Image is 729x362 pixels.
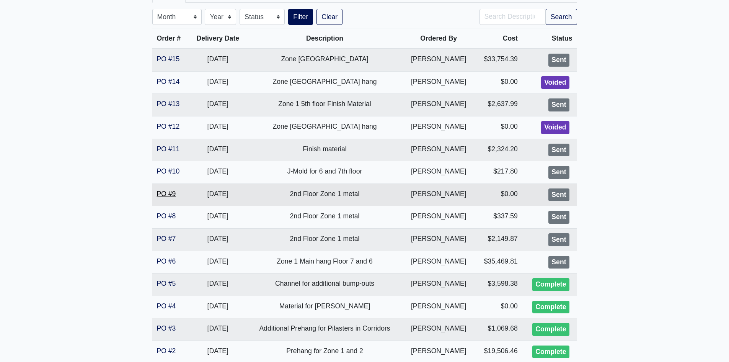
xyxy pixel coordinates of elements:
td: $217.80 [475,161,522,184]
td: [DATE] [189,318,247,341]
th: Ordered By [403,28,475,49]
th: Description [247,28,403,49]
td: [PERSON_NAME] [403,116,475,139]
td: [PERSON_NAME] [403,161,475,184]
div: Sent [548,98,569,111]
td: Zone 1 5th floor Finish Material [247,94,403,116]
div: Sent [548,256,569,269]
td: [PERSON_NAME] [403,139,475,161]
td: [PERSON_NAME] [403,228,475,251]
td: $0.00 [475,71,522,94]
input: Search [479,9,546,25]
td: $2,149.87 [475,228,522,251]
div: Sent [548,166,569,179]
td: $3,598.38 [475,274,522,296]
td: [PERSON_NAME] [403,49,475,71]
td: [PERSON_NAME] [403,318,475,341]
a: PO #14 [157,78,180,85]
td: Zone [GEOGRAPHIC_DATA] [247,49,403,71]
a: PO #15 [157,55,180,63]
td: [DATE] [189,251,247,274]
td: [PERSON_NAME] [403,94,475,116]
td: [PERSON_NAME] [403,71,475,94]
th: Status [522,28,577,49]
a: PO #8 [157,212,176,220]
div: Sent [548,54,569,67]
a: PO #7 [157,235,176,242]
td: $1,069.68 [475,318,522,341]
td: 2nd Floor Zone 1 metal [247,228,403,251]
a: PO #13 [157,100,180,108]
td: Additional Prehang for Pilasters in Corridors [247,318,403,341]
td: $0.00 [475,116,522,139]
td: $0.00 [475,183,522,206]
th: Cost [475,28,522,49]
td: [DATE] [189,49,247,71]
td: $0.00 [475,296,522,318]
td: [DATE] [189,139,247,161]
td: [DATE] [189,161,247,184]
button: Filter [288,9,313,25]
a: PO #9 [157,190,176,198]
td: [PERSON_NAME] [403,251,475,274]
a: PO #10 [157,167,180,175]
div: Complete [532,323,569,336]
div: Sent [548,233,569,246]
td: [DATE] [189,206,247,229]
td: [PERSON_NAME] [403,206,475,229]
td: $33,754.39 [475,49,522,71]
td: Channel for additional bump-outs [247,274,403,296]
td: $2,324.20 [475,139,522,161]
a: PO #4 [157,302,176,310]
td: [PERSON_NAME] [403,183,475,206]
th: Order # [152,28,189,49]
div: Sent [548,188,569,201]
div: Complete [532,301,569,314]
div: Sent [548,211,569,224]
td: 2nd Floor Zone 1 metal [247,183,403,206]
a: PO #5 [157,280,176,287]
td: [PERSON_NAME] [403,296,475,318]
div: Voided [541,121,569,134]
td: Zone 1 Main hang Floor 7 and 6 [247,251,403,274]
td: [DATE] [189,183,247,206]
td: Zone [GEOGRAPHIC_DATA] hang [247,71,403,94]
a: PO #11 [157,145,180,153]
td: Zone [GEOGRAPHIC_DATA] hang [247,116,403,139]
td: [DATE] [189,71,247,94]
a: PO #2 [157,347,176,355]
a: PO #3 [157,324,176,332]
a: Clear [316,9,342,25]
td: $2,637.99 [475,94,522,116]
a: PO #6 [157,257,176,265]
td: $337.59 [475,206,522,229]
button: Search [546,9,577,25]
td: [PERSON_NAME] [403,274,475,296]
th: Delivery Date [189,28,247,49]
div: Complete [532,278,569,291]
td: [DATE] [189,274,247,296]
div: Voided [541,76,569,89]
td: J-Mold for 6 and 7th floor [247,161,403,184]
td: Finish material [247,139,403,161]
div: Complete [532,346,569,359]
td: $35,469.81 [475,251,522,274]
td: [DATE] [189,296,247,318]
td: 2nd Floor Zone 1 metal [247,206,403,229]
td: [DATE] [189,94,247,116]
td: Material for [PERSON_NAME] [247,296,403,318]
td: [DATE] [189,116,247,139]
td: [DATE] [189,228,247,251]
div: Sent [548,144,569,157]
a: PO #12 [157,123,180,130]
